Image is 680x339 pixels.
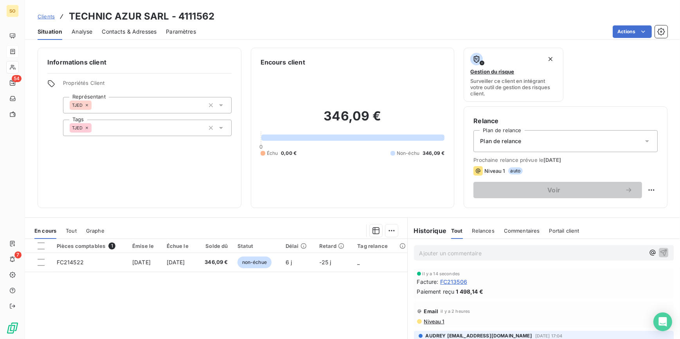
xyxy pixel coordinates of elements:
span: Paiement reçu [417,287,455,296]
span: TJED [72,126,83,130]
span: Portail client [549,228,579,234]
span: Tout [66,228,77,234]
div: Open Intercom Messenger [653,312,672,331]
span: auto [508,167,523,174]
span: Gestion du risque [470,68,514,75]
h6: Historique [408,226,447,235]
div: Retard [319,243,348,249]
h2: 346,09 € [261,108,445,132]
div: SO [6,5,19,17]
span: Email [424,308,439,314]
span: _ [357,259,360,265]
span: il y a 14 secondes [423,271,460,276]
span: Tout [451,228,463,234]
span: 6 j [286,259,292,265]
span: Surveiller ce client en intégrant votre outil de gestion des risques client. [470,78,556,97]
span: TJED [72,103,83,108]
h6: Informations client [47,57,232,67]
span: Contacts & Adresses [102,28,157,36]
span: Niveau 1 [484,168,505,174]
span: Échu [267,150,278,157]
div: Tag relance [357,243,402,249]
a: Clients [38,13,55,20]
span: En cours [34,228,56,234]
span: il y a 2 heures [441,309,470,314]
span: 346,09 € [423,150,444,157]
span: Facture : [417,278,439,286]
span: [DATE] 17:04 [535,334,563,338]
button: Gestion du risqueSurveiller ce client en intégrant votre outil de gestion des risques client. [464,48,563,102]
div: Émise le [132,243,157,249]
span: [DATE] [543,157,561,163]
span: 0 [259,143,263,150]
span: Niveau 1 [423,318,444,325]
span: Propriétés Client [63,80,232,91]
h6: Relance [473,116,658,126]
span: Situation [38,28,62,36]
span: Non-échu [397,150,419,157]
input: Ajouter une valeur [92,124,98,131]
span: Paramètres [166,28,196,36]
span: Prochaine relance prévue le [473,157,658,163]
span: -25 j [319,259,331,265]
span: non-échue [237,256,272,268]
span: 1 498,14 € [456,287,483,296]
h3: TECHNIC AZUR SARL - 4111562 [69,9,214,23]
span: 7 [14,251,22,258]
span: FC213506 [440,278,467,286]
span: [DATE] [167,259,185,265]
div: Pièces comptables [57,242,123,249]
span: 0,00 € [281,150,297,157]
button: Voir [473,182,642,198]
span: [DATE] [132,259,151,265]
span: 346,09 € [201,258,228,266]
div: Délai [286,243,310,249]
span: Commentaires [504,228,540,234]
span: 54 [12,75,22,82]
span: FC214522 [57,259,84,265]
h6: Encours client [261,57,305,67]
button: Actions [613,25,652,38]
div: Statut [237,243,276,249]
div: Échue le [167,243,192,249]
span: Voir [483,187,625,193]
span: 1 [108,242,115,249]
span: Analyse [72,28,92,36]
span: Graphe [86,228,104,234]
span: Relances [472,228,495,234]
span: Plan de relance [480,137,521,145]
input: Ajouter une valeur [92,102,98,109]
img: Logo LeanPay [6,322,19,334]
div: Solde dû [201,243,228,249]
